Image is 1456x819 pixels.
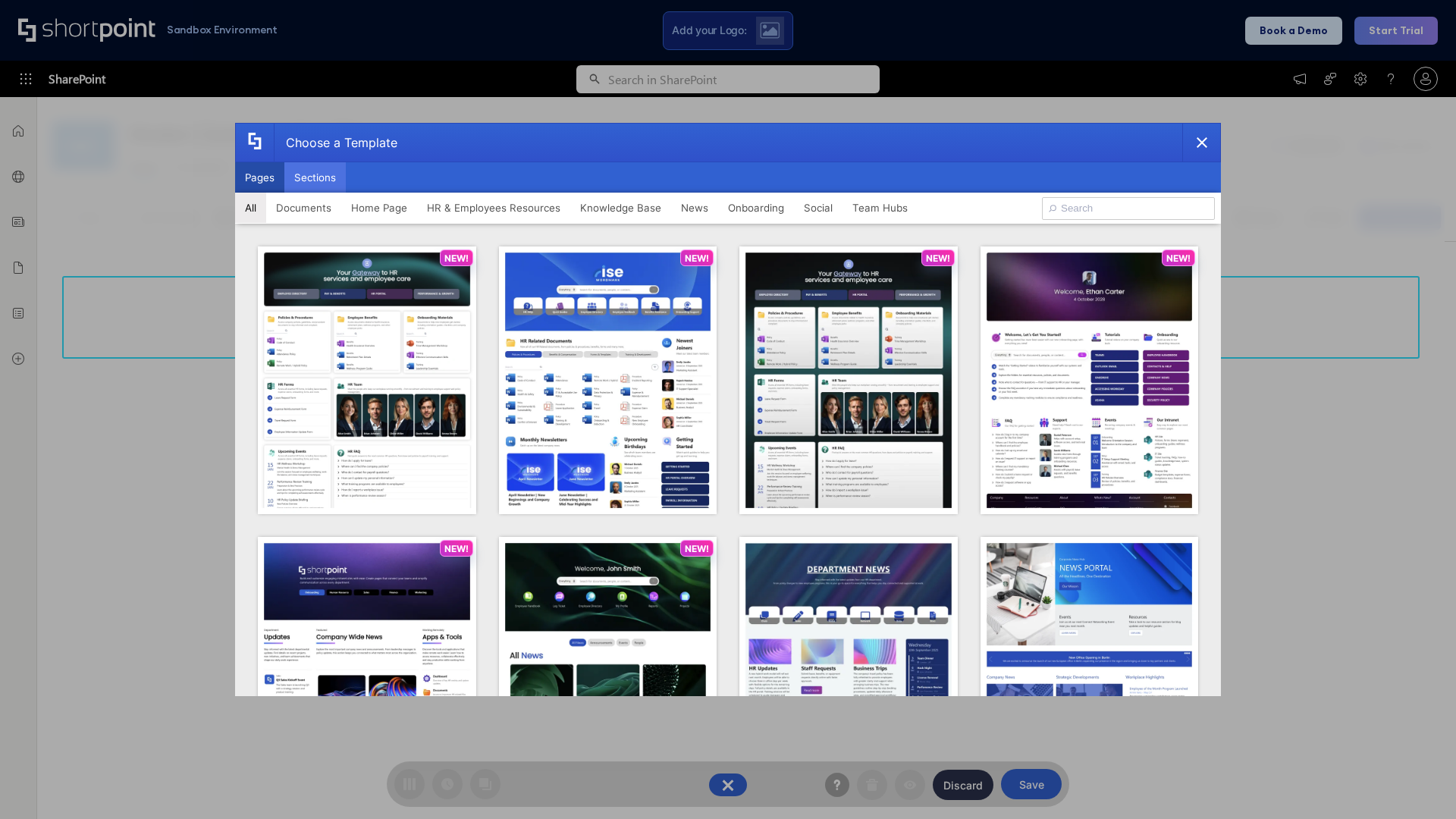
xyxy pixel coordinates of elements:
button: Home Page [341,193,417,223]
button: All [235,193,266,223]
button: Onboarding [718,193,794,223]
p: NEW! [444,543,469,554]
button: Pages [235,162,284,193]
p: NEW! [926,253,950,264]
button: Social [794,193,843,223]
button: News [671,193,718,223]
p: NEW! [685,543,709,554]
button: Team Hubs [843,193,918,223]
iframe: Chat Widget [1380,746,1456,819]
p: NEW! [444,253,469,264]
div: Choose a Template [274,124,397,162]
button: Knowledge Base [570,193,671,223]
div: template selector [235,123,1221,696]
button: Sections [284,162,346,193]
input: Search [1042,197,1215,220]
button: Documents [266,193,341,223]
p: NEW! [685,253,709,264]
p: NEW! [1166,253,1191,264]
button: HR & Employees Resources [417,193,570,223]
